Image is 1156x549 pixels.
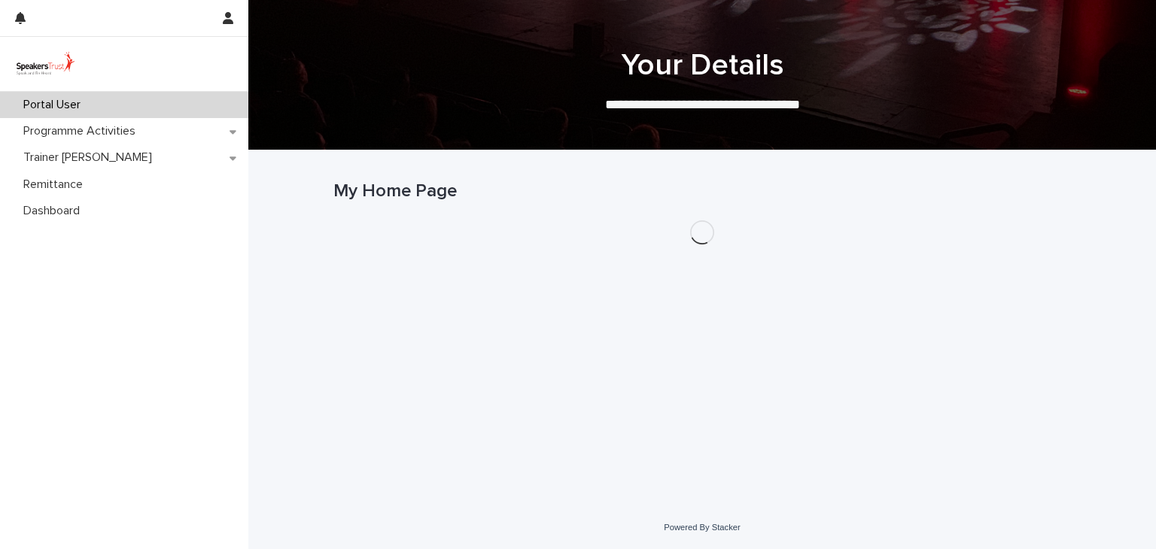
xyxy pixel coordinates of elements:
[333,180,1071,202] h1: My Home Page
[17,177,95,192] p: Remittance
[664,523,740,532] a: Powered By Stacker
[17,150,164,165] p: Trainer [PERSON_NAME]
[17,204,92,218] p: Dashboard
[333,47,1071,83] h1: Your Details
[12,49,79,79] img: UVamC7uQTJC0k9vuxGLS
[17,98,93,112] p: Portal User
[17,124,148,138] p: Programme Activities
